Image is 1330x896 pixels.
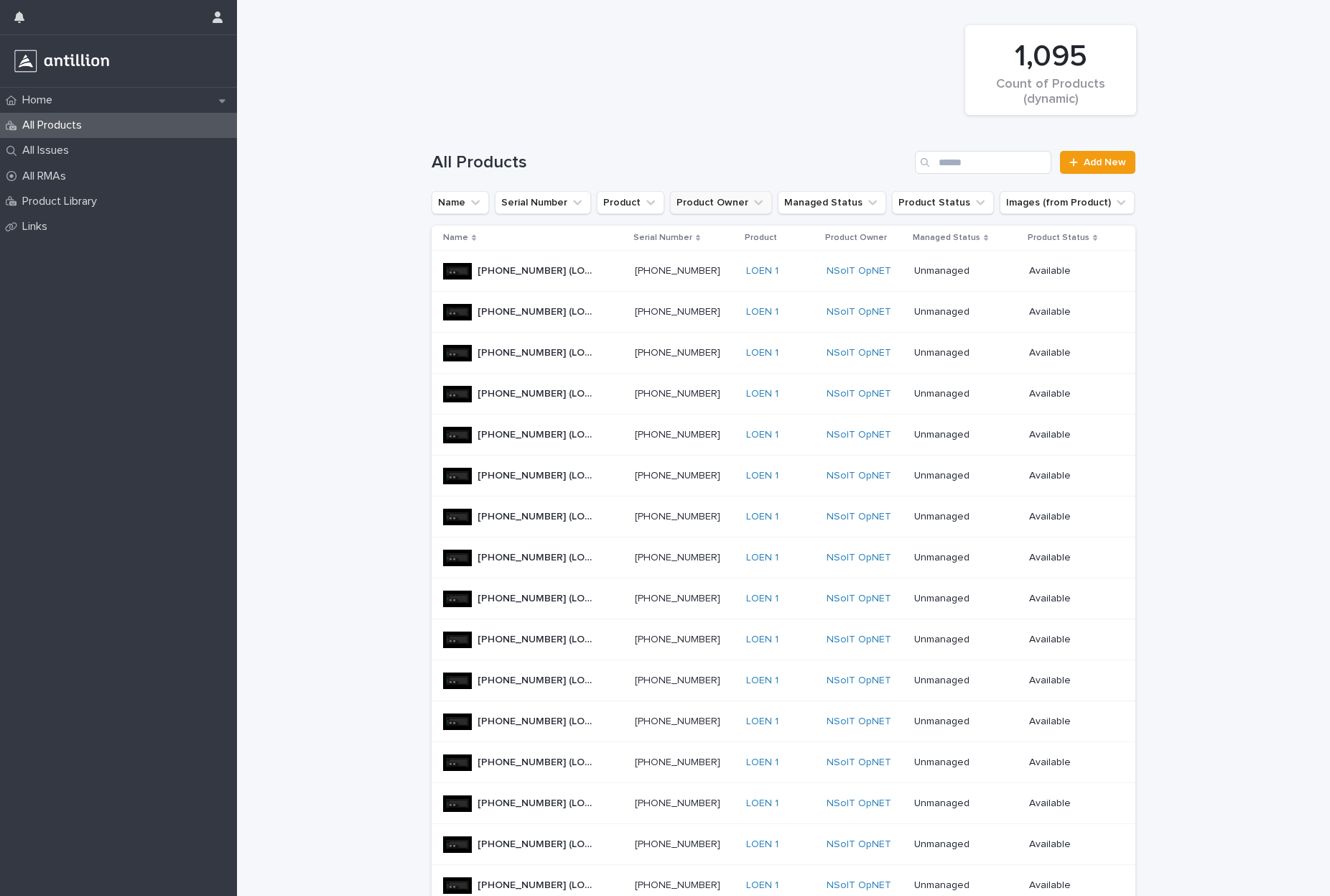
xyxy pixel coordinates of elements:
[827,593,891,605] a: NSoIT OpNET
[746,265,778,277] a: LOEN 1
[913,230,980,246] p: Managed Status
[478,713,600,728] p: [PHONE_NUMBER] (LOEN 1)
[17,195,108,208] p: Product Library
[635,508,723,523] p: [PHONE_NUMBER]
[825,230,887,246] p: Product Owner
[635,590,723,605] p: [PHONE_NUMBER]
[478,672,600,687] p: [PHONE_NUMBER] (LOEN 1)
[745,230,777,246] p: Product
[17,144,80,157] p: All Issues
[827,798,891,810] a: NSoIT OpNET
[432,415,1135,456] tr: [PHONE_NUMBER] (LOEN 1)[PHONE_NUMBER] (LOEN 1) [PHONE_NUMBER][PHONE_NUMBER] LOEN 1 NSoIT OpNET Un...
[746,347,778,359] a: LOEN 1
[1029,470,1112,482] p: Available
[432,251,1135,292] tr: [PHONE_NUMBER] (LOEN 1)[PHONE_NUMBER] (LOEN 1) [PHONE_NUMBER][PHONE_NUMBER] LOEN 1 NSoIT OpNET Un...
[17,93,64,107] p: Home
[746,470,778,482] a: LOEN 1
[1029,511,1112,523] p: Available
[635,385,723,400] p: [PHONE_NUMBER]
[432,783,1135,824] tr: [PHONE_NUMBER] (LOEN 1)[PHONE_NUMBER] (LOEN 1) [PHONE_NUMBER][PHONE_NUMBER] LOEN 1 NSoIT OpNET Un...
[746,511,778,523] a: LOEN 1
[635,672,723,687] p: [PHONE_NUMBER]
[478,836,600,851] p: [PHONE_NUMBER] (LOEN 1)
[478,344,600,359] p: [PHONE_NUMBER] (LOEN 1)
[1029,716,1112,728] p: Available
[478,590,600,605] p: [PHONE_NUMBER] (LOEN 1)
[478,303,600,318] p: [PHONE_NUMBER] (LOEN 1)
[432,824,1135,865] tr: [PHONE_NUMBER] (LOEN 1)[PHONE_NUMBER] (LOEN 1) [PHONE_NUMBER][PHONE_NUMBER] LOEN 1 NSoIT OpNET Un...
[478,385,600,400] p: [PHONE_NUMBER] (LOEN 1)
[827,470,891,482] a: NSoIT OpNET
[635,754,723,769] p: [PHONE_NUMBER]
[635,836,723,851] p: [PHONE_NUMBER]
[914,757,1018,769] p: Unmanaged
[635,549,723,564] p: [PHONE_NUMBER]
[1000,191,1135,214] button: Images (from Product)
[746,675,778,687] a: LOEN 1
[478,262,600,277] p: [PHONE_NUMBER] (LOEN 1)
[1029,798,1112,810] p: Available
[478,467,600,482] p: [PHONE_NUMBER] (LOEN 1)
[635,795,723,810] p: [PHONE_NUMBER]
[746,388,778,400] a: LOEN 1
[635,467,723,482] p: [PHONE_NUMBER]
[432,152,909,173] h1: All Products
[746,429,778,441] a: LOEN 1
[635,344,723,359] p: [PHONE_NUMBER]
[914,798,1018,810] p: Unmanaged
[746,716,778,728] a: LOEN 1
[432,191,489,214] button: Name
[827,675,891,687] a: NSoIT OpNET
[17,170,78,183] p: All RMAs
[1029,388,1112,400] p: Available
[432,497,1135,537] tr: [PHONE_NUMBER] (LOEN 1)[PHONE_NUMBER] (LOEN 1) [PHONE_NUMBER][PHONE_NUMBER] LOEN 1 NSoIT OpNET Un...
[990,39,1112,75] div: 1,095
[914,388,1018,400] p: Unmanaged
[914,470,1018,482] p: Unmanaged
[635,426,723,441] p: [PHONE_NUMBER]
[746,634,778,646] a: LOEN 1
[11,47,112,75] img: r3a3Z93SSpeN6cOOTyqw
[432,537,1135,578] tr: [PHONE_NUMBER] (LOEN 1)[PHONE_NUMBER] (LOEN 1) [PHONE_NUMBER][PHONE_NUMBER] LOEN 1 NSoIT OpNET Un...
[827,716,891,728] a: NSoIT OpNET
[1060,151,1135,174] a: Add New
[432,292,1135,333] tr: [PHONE_NUMBER] (LOEN 1)[PHONE_NUMBER] (LOEN 1) [PHONE_NUMBER][PHONE_NUMBER] LOEN 1 NSoIT OpNET Un...
[17,220,59,234] p: Links
[746,306,778,318] a: LOEN 1
[827,634,891,646] a: NSoIT OpNET
[746,757,778,769] a: LOEN 1
[914,429,1018,441] p: Unmanaged
[635,877,723,892] p: [PHONE_NUMBER]
[633,230,692,246] p: Serial Number
[914,716,1018,728] p: Unmanaged
[432,701,1135,742] tr: [PHONE_NUMBER] (LOEN 1)[PHONE_NUMBER] (LOEN 1) [PHONE_NUMBER][PHONE_NUMBER] LOEN 1 NSoIT OpNET Un...
[478,549,600,564] p: [PHONE_NUMBER] (LOEN 1)
[827,388,891,400] a: NSoIT OpNET
[1084,157,1126,167] span: Add New
[1029,265,1112,277] p: Available
[1029,634,1112,646] p: Available
[1029,552,1112,564] p: Available
[914,552,1018,564] p: Unmanaged
[432,619,1135,660] tr: [PHONE_NUMBER] (LOEN 1)[PHONE_NUMBER] (LOEN 1) [PHONE_NUMBER][PHONE_NUMBER] LOEN 1 NSoIT OpNET Un...
[827,347,891,359] a: NSoIT OpNET
[914,511,1018,523] p: Unmanaged
[1029,675,1112,687] p: Available
[746,593,778,605] a: LOEN 1
[990,77,1112,107] div: Count of Products (dynamic)
[17,119,93,132] p: All Products
[478,631,600,646] p: [PHONE_NUMBER] (LOEN 1)
[1029,757,1112,769] p: Available
[827,429,891,441] a: NSoIT OpNET
[778,191,886,214] button: Managed Status
[432,660,1135,701] tr: [PHONE_NUMBER] (LOEN 1)[PHONE_NUMBER] (LOEN 1) [PHONE_NUMBER][PHONE_NUMBER] LOEN 1 NSoIT OpNET Un...
[1028,230,1089,246] p: Product Status
[432,742,1135,783] tr: [PHONE_NUMBER] (LOEN 1)[PHONE_NUMBER] (LOEN 1) [PHONE_NUMBER][PHONE_NUMBER] LOEN 1 NSoIT OpNET Un...
[914,839,1018,851] p: Unmanaged
[635,303,723,318] p: [PHONE_NUMBER]
[914,879,1018,892] p: Unmanaged
[478,508,600,523] p: [PHONE_NUMBER] (LOEN 1)
[827,306,891,318] a: NSoIT OpNET
[746,879,778,892] a: LOEN 1
[892,191,994,214] button: Product Status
